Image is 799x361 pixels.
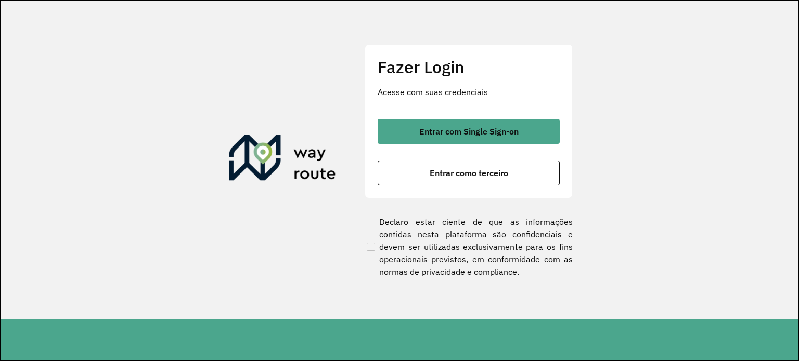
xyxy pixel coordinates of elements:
span: Entrar com Single Sign-on [419,127,519,136]
span: Entrar como terceiro [430,169,508,177]
p: Acesse com suas credenciais [378,86,560,98]
button: button [378,119,560,144]
button: button [378,161,560,185]
label: Declaro estar ciente de que as informações contidas nesta plataforma são confidenciais e devem se... [365,216,573,278]
img: Roteirizador AmbevTech [229,135,336,185]
h2: Fazer Login [378,57,560,77]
